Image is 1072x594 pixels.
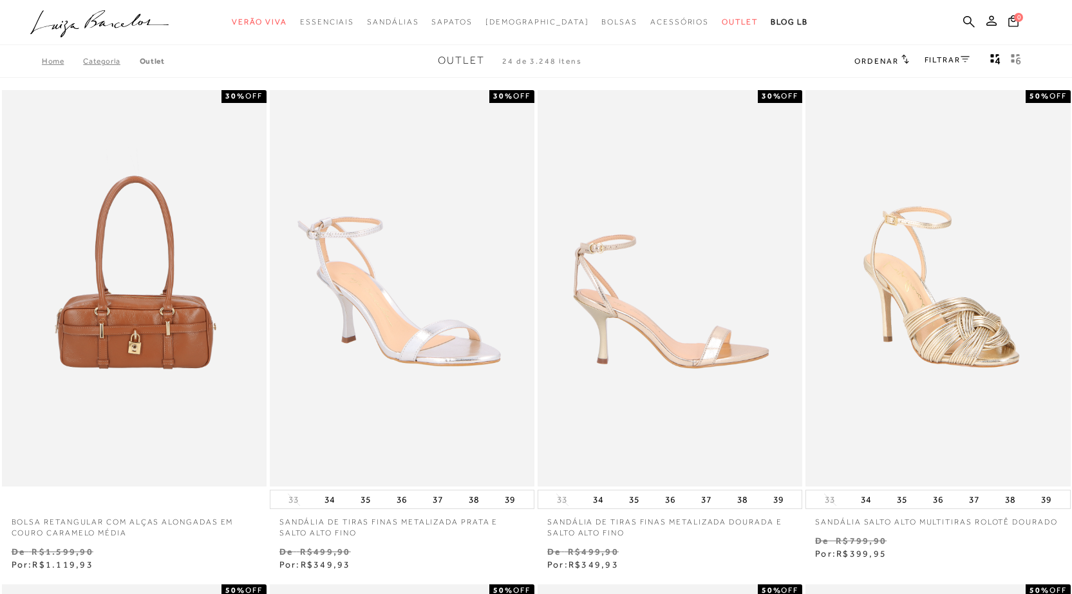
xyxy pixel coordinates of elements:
span: Acessórios [650,17,709,26]
span: R$1.119,93 [32,559,93,570]
a: SANDÁLIA SALTO ALTO MULTITIRAS ROLOTÊ DOURADO [805,509,1070,528]
span: [DEMOGRAPHIC_DATA] [485,17,589,26]
a: categoryNavScreenReaderText [601,10,637,34]
span: Por: [12,559,93,570]
span: OFF [245,91,263,100]
button: 39 [501,490,519,508]
img: SANDÁLIA DE TIRAS FINAS METALIZADA DOURADA E SALTO ALTO FINO [539,90,802,487]
button: 34 [589,490,607,508]
img: SANDÁLIA DE TIRAS FINAS METALIZADA PRATA E SALTO ALTO FINO [271,92,533,485]
button: 35 [625,490,643,508]
a: SANDÁLIA DE TIRAS FINAS METALIZADA DOURADA E SALTO ALTO FINO [539,92,801,485]
a: SANDÁLIA DE TIRAS FINAS METALIZADA PRATA E SALTO ALTO FINO [270,509,534,539]
span: Sapatos [431,17,472,26]
small: R$1.599,90 [32,546,93,557]
a: FILTRAR [925,55,970,64]
strong: 30% [225,91,245,100]
span: Bolsas [601,17,637,26]
small: De [279,546,293,557]
img: SANDÁLIA SALTO ALTO MULTITIRAS ROLOTÊ DOURADO [807,92,1069,485]
span: OFF [1049,91,1067,100]
span: R$349,93 [301,559,351,570]
button: 0 [1004,14,1022,32]
span: R$349,93 [569,559,619,570]
span: OFF [513,91,531,100]
button: 33 [821,494,839,506]
button: 39 [1037,490,1055,508]
button: 36 [393,490,411,508]
span: Outlet [438,55,485,66]
span: Por: [547,559,619,570]
small: R$499,90 [300,546,351,557]
strong: 50% [1030,91,1049,100]
small: De [547,546,561,557]
span: Sandálias [367,17,418,26]
a: SANDÁLIA DE TIRAS FINAS METALIZADA PRATA E SALTO ALTO FINO SANDÁLIA DE TIRAS FINAS METALIZADA PRA... [271,92,533,485]
strong: 30% [493,91,513,100]
small: R$499,90 [568,546,619,557]
a: Categoria [83,57,139,66]
a: categoryNavScreenReaderText [367,10,418,34]
a: BOLSA RETANGULAR COM ALÇAS ALONGADAS EM COURO CARAMELO MÉDIA [2,509,267,539]
span: Essenciais [300,17,354,26]
span: 24 de 3.248 itens [502,57,582,66]
a: SANDÁLIA SALTO ALTO MULTITIRAS ROLOTÊ DOURADO SANDÁLIA SALTO ALTO MULTITIRAS ROLOTÊ DOURADO [807,92,1069,485]
button: 36 [661,490,679,508]
span: Por: [815,548,887,559]
a: BOLSA RETANGULAR COM ALÇAS ALONGADAS EM COURO CARAMELO MÉDIA BOLSA RETANGULAR COM ALÇAS ALONGADAS... [3,92,265,485]
a: BLOG LB [771,10,808,34]
button: 38 [465,490,483,508]
a: Outlet [140,57,165,66]
span: Ordenar [854,57,898,66]
span: R$399,95 [836,548,887,559]
span: BLOG LB [771,17,808,26]
button: 35 [357,490,375,508]
a: categoryNavScreenReaderText [232,10,287,34]
a: SANDÁLIA DE TIRAS FINAS METALIZADA DOURADA E SALTO ALTO FINO [538,509,802,539]
a: categoryNavScreenReaderText [300,10,354,34]
button: 34 [321,490,339,508]
button: 39 [769,490,787,508]
button: 33 [285,494,303,506]
small: R$799,90 [836,535,887,546]
span: Verão Viva [232,17,287,26]
button: 35 [893,490,911,508]
button: 37 [965,490,983,508]
a: Home [42,57,83,66]
a: categoryNavScreenReaderText [722,10,758,34]
img: BOLSA RETANGULAR COM ALÇAS ALONGADAS EM COURO CARAMELO MÉDIA [3,92,265,485]
button: Mostrar 4 produtos por linha [986,53,1004,70]
strong: 30% [762,91,782,100]
a: categoryNavScreenReaderText [431,10,472,34]
button: 38 [1001,490,1019,508]
small: De [815,535,829,546]
small: De [12,546,25,557]
span: Outlet [722,17,758,26]
button: gridText6Desc [1007,53,1025,70]
button: 38 [733,490,751,508]
button: 34 [857,490,875,508]
button: 33 [553,494,571,506]
a: noSubCategoriesText [485,10,589,34]
span: 0 [1014,13,1023,22]
button: 36 [929,490,947,508]
span: OFF [781,91,798,100]
span: Por: [279,559,351,570]
button: 37 [429,490,447,508]
a: categoryNavScreenReaderText [650,10,709,34]
button: 37 [697,490,715,508]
